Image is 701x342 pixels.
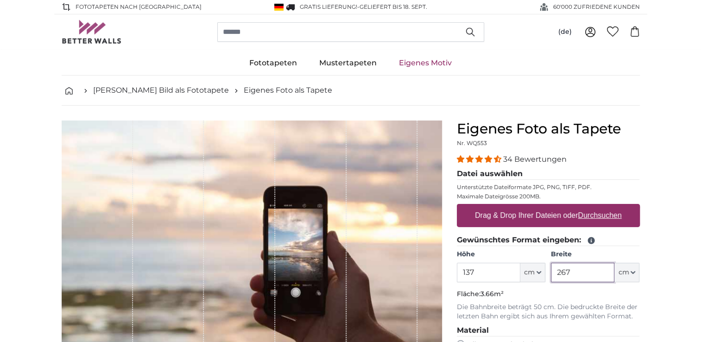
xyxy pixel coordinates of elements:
[551,250,639,259] label: Breite
[457,120,640,137] h1: Eigenes Foto als Tapete
[578,211,621,219] u: Durchsuchen
[457,250,545,259] label: Höhe
[457,139,487,146] span: Nr. WQ553
[520,263,545,282] button: cm
[457,193,640,200] p: Maximale Dateigrösse 200MB.
[274,4,284,11] img: Deutschland
[503,155,567,164] span: 34 Bewertungen
[524,268,535,277] span: cm
[62,76,640,106] nav: breadcrumbs
[480,290,504,298] span: 3.66m²
[238,51,308,75] a: Fototapeten
[457,234,640,246] legend: Gewünschtes Format eingeben:
[457,155,503,164] span: 4.32 stars
[457,290,640,299] p: Fläche:
[93,85,229,96] a: [PERSON_NAME] Bild als Fototapete
[457,325,640,336] legend: Material
[457,303,640,321] p: Die Bahnbreite beträgt 50 cm. Die bedruckte Breite der letzten Bahn ergibt sich aus Ihrem gewählt...
[308,51,388,75] a: Mustertapeten
[76,3,202,11] span: Fototapeten nach [GEOGRAPHIC_DATA]
[360,3,427,10] span: Geliefert bis 18. Sept.
[388,51,463,75] a: Eigenes Motiv
[62,20,122,44] img: Betterwalls
[553,3,640,11] span: 60'000 ZUFRIEDENE KUNDEN
[614,263,639,282] button: cm
[357,3,427,10] span: -
[300,3,357,10] span: GRATIS Lieferung!
[457,168,640,180] legend: Datei auswählen
[471,206,625,225] label: Drag & Drop Ihrer Dateien oder
[618,268,629,277] span: cm
[244,85,332,96] a: Eigenes Foto als Tapete
[551,24,579,40] button: (de)
[457,184,640,191] p: Unterstützte Dateiformate JPG, PNG, TIFF, PDF.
